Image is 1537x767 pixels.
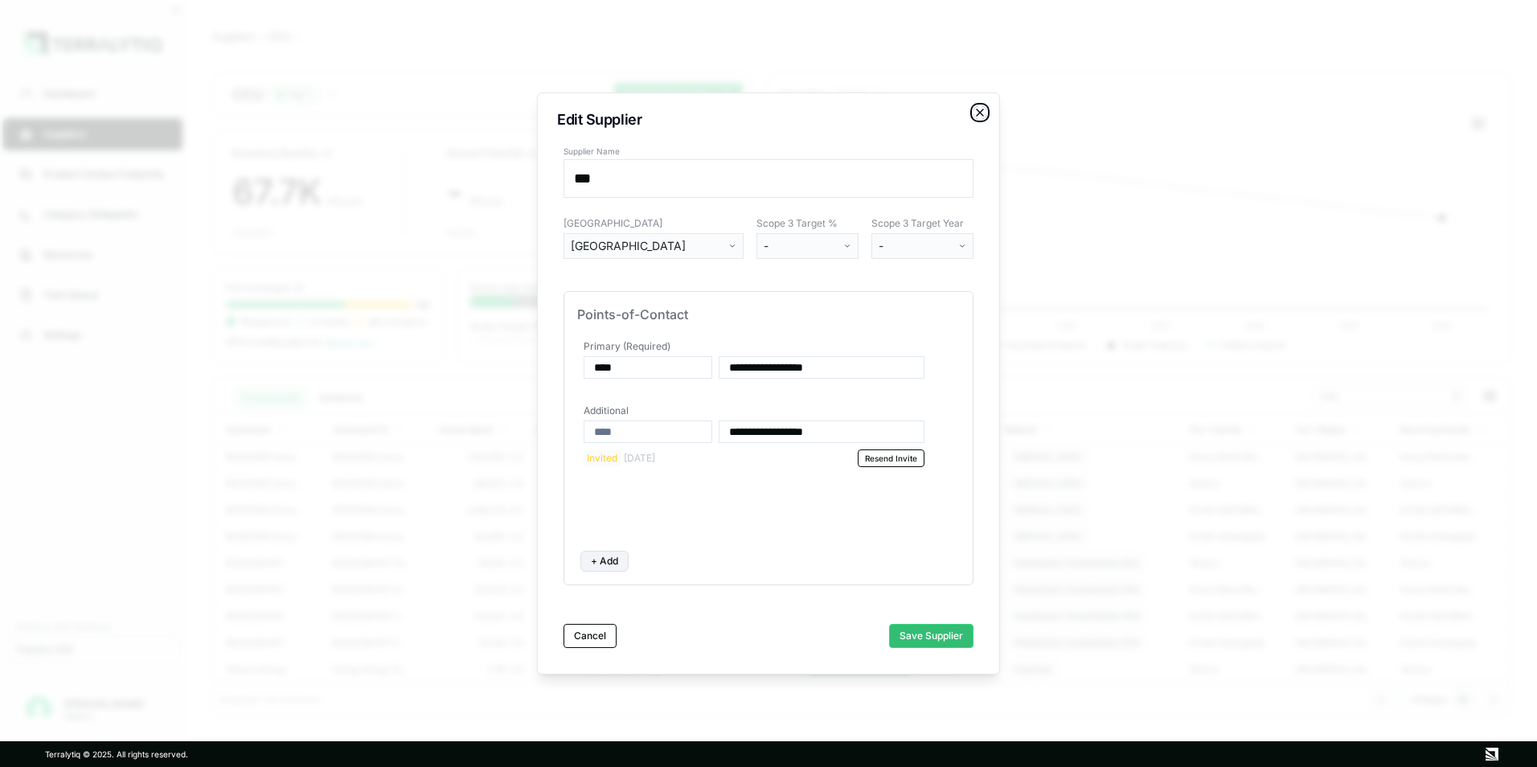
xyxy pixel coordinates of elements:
div: Additional [580,404,957,417]
button: Resend Invite [858,449,924,467]
span: - [879,238,883,254]
button: [GEOGRAPHIC_DATA] [564,233,744,259]
label: Scope 3 Target Year [871,217,974,230]
button: Save Supplier [889,624,973,648]
div: Invited [584,450,621,466]
label: Supplier Name [564,146,973,156]
button: - [756,233,859,259]
span: - [764,238,768,254]
div: [GEOGRAPHIC_DATA] [571,238,725,254]
div: [DATE] [624,452,655,465]
div: CCU [232,85,338,105]
button: - [871,233,974,259]
h2: Edit Supplier [557,113,980,127]
button: Cancel [564,624,617,648]
label: Scope 3 Target % [756,217,859,230]
div: Primary (Required) [580,340,957,353]
button: + Add [580,551,629,572]
label: [GEOGRAPHIC_DATA] [564,217,744,230]
div: Points-of-Contact [577,305,960,324]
